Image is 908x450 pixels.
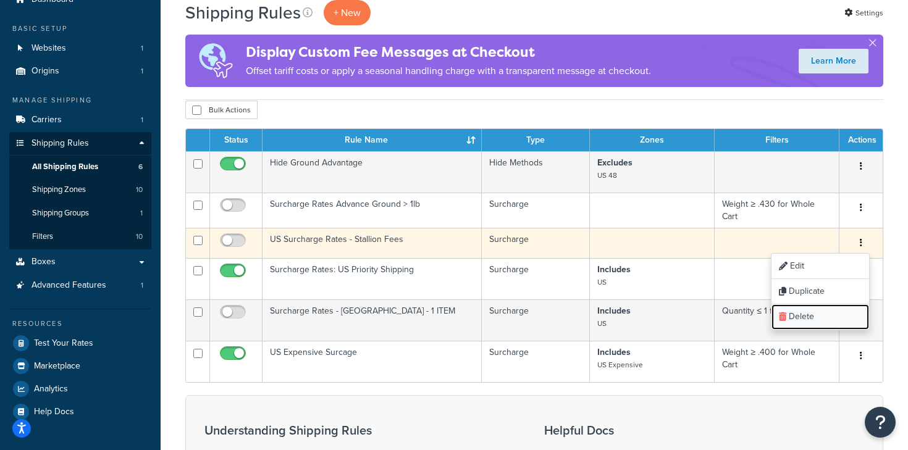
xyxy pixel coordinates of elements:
[32,257,56,267] span: Boxes
[9,132,151,249] li: Shipping Rules
[138,162,143,172] span: 6
[263,193,482,228] td: Surcharge Rates Advance Ground > 1lb
[246,42,651,62] h4: Display Custom Fee Messages at Checkout
[210,129,263,151] th: Status
[597,304,631,317] strong: Includes
[32,43,66,54] span: Websites
[597,318,607,329] small: US
[9,251,151,273] a: Boxes
[9,355,151,377] a: Marketplace
[771,304,869,330] a: Delete
[9,156,151,178] li: All Shipping Rules
[9,109,151,131] li: Carriers
[9,274,151,297] a: Advanced Features 1
[865,407,896,438] button: Open Resource Center
[9,378,151,400] a: Analytics
[32,280,106,291] span: Advanced Features
[32,115,62,125] span: Carriers
[185,1,301,25] h1: Shipping Rules
[263,341,482,382] td: US Expensive Surcage
[9,225,151,248] a: Filters 10
[9,37,151,60] li: Websites
[263,258,482,299] td: Surcharge Rates: US Priority Shipping
[141,66,143,77] span: 1
[246,62,651,80] p: Offset tariff costs or apply a seasonal handling charge with a transparent message at checkout.
[34,384,68,394] span: Analytics
[9,178,151,201] li: Shipping Zones
[9,319,151,329] div: Resources
[9,202,151,225] li: Shipping Groups
[32,231,53,242] span: Filters
[263,151,482,193] td: Hide Ground Advantage
[263,129,482,151] th: Rule Name : activate to sort column ascending
[185,101,258,119] button: Bulk Actions
[141,280,143,291] span: 1
[590,129,715,151] th: Zones
[263,228,482,258] td: US Surcharge Rates - Stallion Fees
[204,423,513,437] h3: Understanding Shipping Rules
[771,254,869,279] a: Edit
[771,279,869,304] a: Duplicate
[482,151,590,193] td: Hide Methods
[9,95,151,106] div: Manage Shipping
[482,193,590,228] td: Surcharge
[597,277,607,288] small: US
[34,407,74,417] span: Help Docs
[482,341,590,382] td: Surcharge
[597,346,631,359] strong: Includes
[544,423,747,437] h3: Helpful Docs
[32,66,59,77] span: Origins
[597,170,617,181] small: US 48
[9,332,151,354] a: Test Your Rates
[9,60,151,83] a: Origins 1
[32,138,89,149] span: Shipping Rules
[185,35,246,87] img: duties-banner-06bc72dcb5fe05cb3f9472aba00be2ae8eb53ab6f0d8bb03d382ba314ac3c341.png
[141,115,143,125] span: 1
[141,43,143,54] span: 1
[9,178,151,201] a: Shipping Zones 10
[9,132,151,155] a: Shipping Rules
[9,156,151,178] a: All Shipping Rules 6
[32,208,89,219] span: Shipping Groups
[34,361,80,372] span: Marketplace
[9,60,151,83] li: Origins
[715,299,839,341] td: Quantity ≤ 1 for Whole Cart
[597,359,643,370] small: US Expensive
[9,401,151,423] a: Help Docs
[9,225,151,248] li: Filters
[9,109,151,131] a: Carriers 1
[597,263,631,276] strong: Includes
[9,23,151,34] div: Basic Setup
[799,49,868,73] a: Learn More
[597,156,633,169] strong: Excludes
[715,129,839,151] th: Filters
[9,202,151,225] a: Shipping Groups 1
[32,162,98,172] span: All Shipping Rules
[136,185,143,195] span: 10
[482,258,590,299] td: Surcharge
[715,193,839,228] td: Weight ≥ .430 for Whole Cart
[140,208,143,219] span: 1
[263,299,482,341] td: Surcharge Rates - [GEOGRAPHIC_DATA] - 1 ITEM
[482,299,590,341] td: Surcharge
[482,129,590,151] th: Type
[9,37,151,60] a: Websites 1
[482,228,590,258] td: Surcharge
[839,129,883,151] th: Actions
[136,231,143,242] span: 10
[9,274,151,297] li: Advanced Features
[34,338,93,349] span: Test Your Rates
[32,185,86,195] span: Shipping Zones
[715,341,839,382] td: Weight ≥ .400 for Whole Cart
[844,4,883,22] a: Settings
